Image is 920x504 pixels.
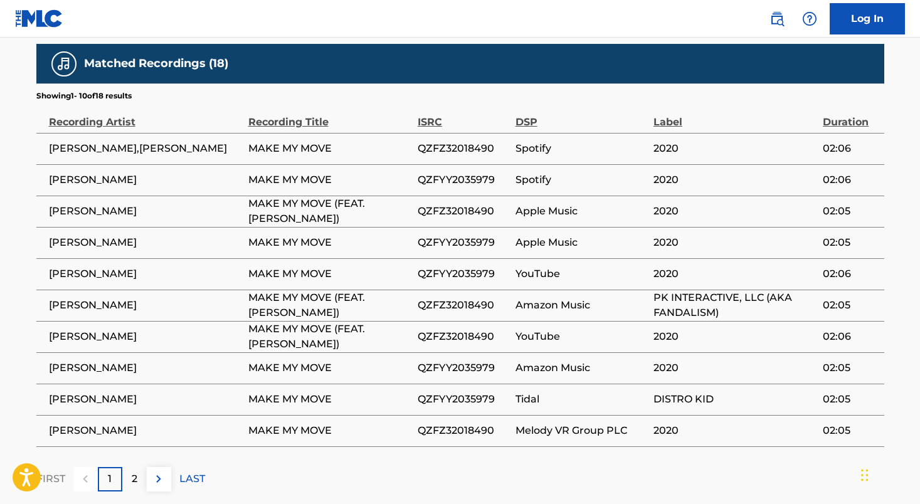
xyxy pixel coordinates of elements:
span: [PERSON_NAME],[PERSON_NAME] [49,141,242,156]
span: QZFYY2035979 [418,360,509,375]
span: 2020 [653,141,817,156]
span: QZFYY2035979 [418,235,509,250]
div: Help [797,6,822,31]
span: MAKE MY MOVE [248,141,411,156]
h5: Matched Recordings (18) [84,56,228,71]
span: YouTube [516,329,647,344]
div: ISRC [418,102,509,130]
span: 2020 [653,172,817,187]
p: Showing 1 - 10 of 18 results [36,90,132,102]
span: 02:05 [823,360,877,375]
img: Matched Recordings [56,56,71,71]
span: 02:06 [823,266,877,281]
div: Recording Artist [49,102,242,130]
span: 2020 [653,266,817,281]
span: MAKE MY MOVE [248,423,411,438]
span: MAKE MY MOVE [248,235,411,250]
div: Recording Title [248,102,411,130]
span: [PERSON_NAME] [49,298,242,313]
span: Melody VR Group PLC [516,423,647,438]
span: Amazon Music [516,298,647,313]
span: 2020 [653,423,817,438]
span: MAKE MY MOVE [248,172,411,187]
span: 2020 [653,204,817,219]
span: [PERSON_NAME] [49,235,242,250]
img: MLC Logo [15,9,63,28]
span: [PERSON_NAME] [49,360,242,375]
span: QZFZ32018490 [418,423,509,438]
span: MAKE MY MOVE (FEAT. [PERSON_NAME]) [248,196,411,226]
span: 2020 [653,329,817,344]
span: DISTRO KID [653,392,817,407]
span: Tidal [516,392,647,407]
span: PK INTERACTIVE, LLC (AKA FANDALISM) [653,290,817,320]
p: 2 [132,471,137,486]
span: QZFZ32018490 [418,329,509,344]
span: QZFZ32018490 [418,298,509,313]
span: QZFYY2035979 [418,172,509,187]
span: YouTube [516,266,647,281]
img: right [151,471,166,486]
iframe: Chat Widget [857,444,920,504]
img: search [769,11,785,26]
p: LAST [179,471,205,486]
span: MAKE MY MOVE (FEAT. [PERSON_NAME]) [248,290,411,320]
span: [PERSON_NAME] [49,204,242,219]
span: MAKE MY MOVE [248,360,411,375]
span: 02:06 [823,172,877,187]
span: [PERSON_NAME] [49,172,242,187]
p: FIRST [36,471,65,486]
span: 02:06 [823,329,877,344]
span: Spotify [516,172,647,187]
a: Log In [830,3,905,34]
span: 02:05 [823,235,877,250]
span: 02:06 [823,141,877,156]
span: QZFZ32018490 [418,204,509,219]
img: help [802,11,817,26]
span: 2020 [653,360,817,375]
span: 02:05 [823,423,877,438]
span: QZFYY2035979 [418,392,509,407]
span: QZFZ32018490 [418,141,509,156]
span: [PERSON_NAME] [49,329,242,344]
div: DSP [516,102,647,130]
span: [PERSON_NAME] [49,266,242,281]
span: Apple Music [516,235,647,250]
span: [PERSON_NAME] [49,392,242,407]
span: 02:05 [823,392,877,407]
span: [PERSON_NAME] [49,423,242,438]
p: 1 [108,471,112,486]
span: 02:05 [823,298,877,313]
span: QZFYY2035979 [418,266,509,281]
span: MAKE MY MOVE (FEAT. [PERSON_NAME]) [248,322,411,352]
span: Spotify [516,141,647,156]
span: Apple Music [516,204,647,219]
div: Label [653,102,817,130]
span: Amazon Music [516,360,647,375]
span: MAKE MY MOVE [248,266,411,281]
span: MAKE MY MOVE [248,392,411,407]
div: Drag [861,456,869,494]
span: 02:05 [823,204,877,219]
div: Duration [823,102,877,130]
a: Public Search [764,6,790,31]
span: 2020 [653,235,817,250]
